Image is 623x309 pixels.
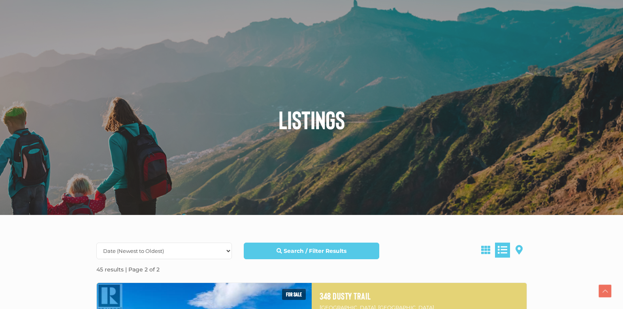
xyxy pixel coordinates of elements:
strong: 45 results | Page 2 of 2 [96,266,160,273]
strong: Search / Filter Results [284,247,346,254]
span: For sale [282,289,306,300]
a: 348 Dusty Trail [320,291,519,301]
h1: Listings [90,107,533,132]
a: Search / Filter Results [244,243,379,259]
